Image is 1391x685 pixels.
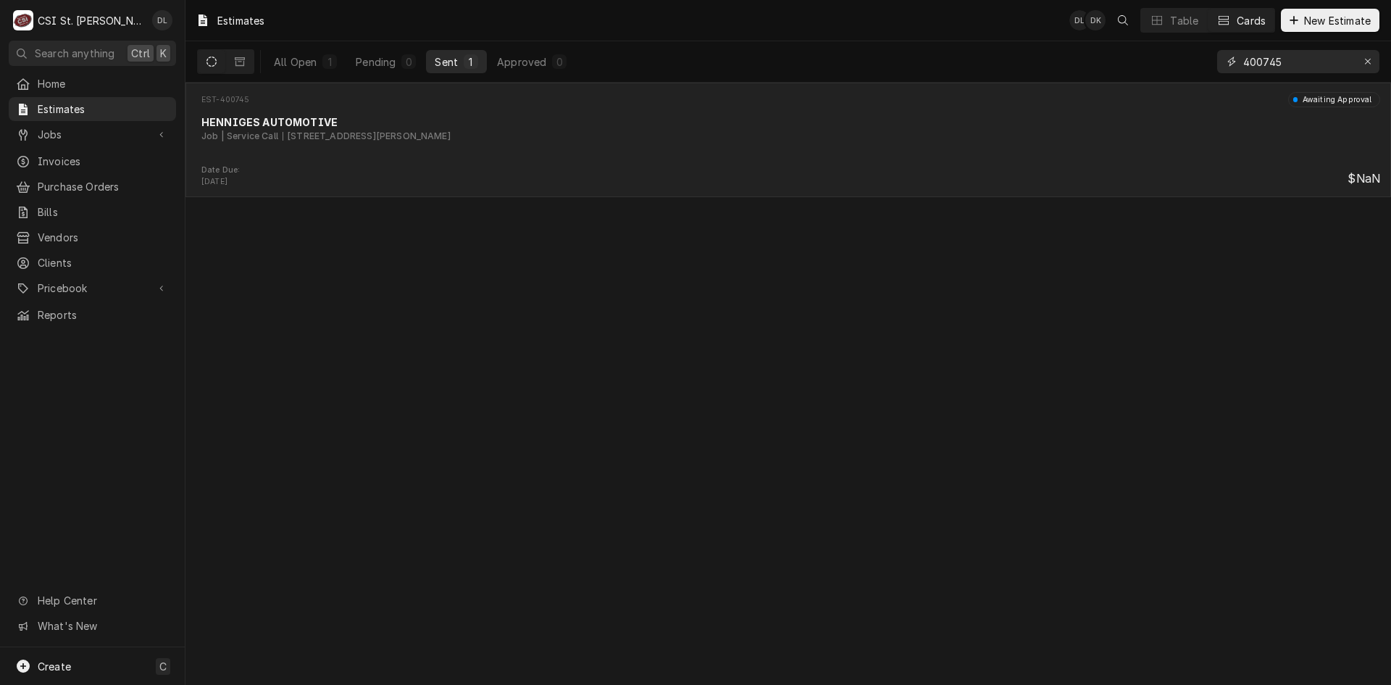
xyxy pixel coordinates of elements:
span: C [159,659,167,674]
div: Cards [1237,13,1266,28]
span: Vendors [38,230,169,245]
span: New Estimate [1301,13,1374,28]
div: Sent [435,54,458,70]
span: Clients [38,255,169,270]
span: Pricebook [38,281,147,296]
span: Ctrl [131,46,150,61]
div: Card Footer [191,165,1385,188]
div: Card Header [191,92,1385,107]
div: 0 [555,54,564,70]
a: Reports [9,303,176,327]
a: Go to Jobs [9,123,176,146]
div: Pending [356,54,396,70]
span: Create [38,660,71,673]
div: Object Subtext Primary [201,130,278,143]
div: Object Subtext [201,130,1380,143]
div: Object Status [1288,92,1380,107]
button: Search anythingCtrlK [9,41,176,66]
div: Object Extra Context Footer Label [201,165,240,176]
div: C [13,10,33,30]
div: CSI St. Louis's Avatar [13,10,33,30]
button: New Estimate [1281,9,1379,32]
span: Jobs [38,127,147,142]
span: [DATE] [201,177,227,186]
div: Table [1170,13,1198,28]
div: All Open [274,54,317,70]
a: Purchase Orders [9,175,176,199]
div: Card Header Secondary Content [1285,92,1380,107]
button: Erase input [1356,50,1379,73]
div: Object Title [201,115,1380,130]
a: Home [9,72,176,96]
span: Purchase Orders [38,179,169,194]
a: Estimates [9,97,176,121]
span: Bills [38,204,169,220]
div: DK [1085,10,1106,30]
div: Card Body [191,115,1385,143]
div: David Lindsey's Avatar [152,10,172,30]
span: What's New [38,618,167,634]
span: K [160,46,167,61]
div: DL [1069,10,1090,30]
div: Approved [497,54,546,70]
span: Estimates [38,101,169,117]
div: Object Extra Context Footer Value [201,176,240,188]
div: Drew Koonce's Avatar [1085,10,1106,30]
input: Keyword search [1243,50,1352,73]
div: Card Footer Primary Content [1348,170,1380,188]
div: Object Subtext Secondary [283,130,451,143]
a: Bills [9,200,176,224]
div: CSI St. [PERSON_NAME] [38,13,144,28]
span: Home [38,76,169,91]
span: Invoices [38,154,169,169]
span: Reports [38,307,169,323]
div: 1 [467,54,475,70]
a: Clients [9,251,176,275]
div: Invoice Card: EST-400745 [185,83,1391,197]
span: Search anything [35,46,114,61]
div: David Lindsey's Avatar [1069,10,1090,30]
a: Go to Help Center [9,589,176,613]
span: Help Center [38,593,167,608]
div: Object ID [201,94,250,106]
div: 1 [325,54,334,70]
a: Go to Pricebook [9,276,176,300]
div: Awaiting Approval [1298,94,1371,106]
a: Invoices [9,149,176,173]
a: Vendors [9,225,176,249]
a: Go to What's New [9,614,176,638]
button: Open search [1111,9,1135,32]
div: 0 [404,54,413,70]
div: DL [152,10,172,30]
div: Card Footer Extra Context [201,165,240,188]
div: Card Header Primary Content [201,92,250,107]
